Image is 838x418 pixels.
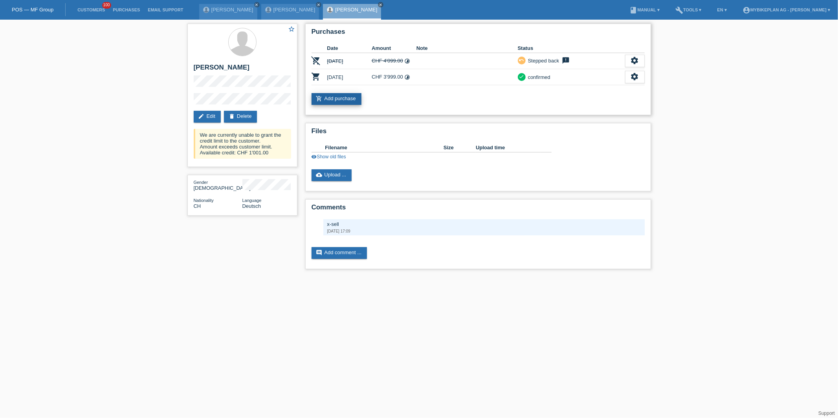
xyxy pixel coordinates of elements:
a: account_circleMybikeplan AG - [PERSON_NAME] ▾ [739,7,834,12]
h2: [PERSON_NAME] [194,64,291,75]
a: bookManual ▾ [625,7,664,12]
div: x-sell [327,221,641,227]
i: Instalments (48 instalments) [404,74,410,80]
span: Deutsch [242,203,261,209]
td: CHF 4'099.00 [372,53,416,69]
a: Support [818,411,835,416]
i: settings [631,56,639,65]
a: POS — MF Group [12,7,53,13]
a: close [316,2,321,7]
a: close [254,2,260,7]
a: star_border [288,26,295,34]
i: settings [631,72,639,81]
a: commentAdd comment ... [312,247,367,259]
td: [DATE] [327,69,372,85]
h2: Comments [312,203,645,215]
i: book [629,6,637,14]
a: buildTools ▾ [671,7,706,12]
span: Nationality [194,198,214,203]
a: close [378,2,383,7]
a: add_shopping_cartAdd purchase [312,93,361,105]
i: account_circle [743,6,750,14]
a: deleteDelete [224,111,257,123]
i: add_shopping_cart [316,95,323,102]
i: check [519,74,524,79]
a: EN ▾ [713,7,731,12]
a: Customers [73,7,109,12]
td: CHF 3'999.00 [372,69,416,85]
th: Status [518,44,625,53]
th: Upload time [476,143,540,152]
i: Instalments (48 instalments) [404,58,410,64]
i: build [675,6,683,14]
a: editEdit [194,111,221,123]
i: star_border [288,26,295,33]
div: [DATE] 17:09 [327,229,641,233]
td: [DATE] [327,53,372,69]
th: Size [444,143,476,152]
th: Date [327,44,372,53]
th: Amount [372,44,416,53]
div: [DEMOGRAPHIC_DATA] [194,179,242,191]
i: POSP00026895 [312,56,321,65]
h2: Purchases [312,28,645,40]
a: visibilityShow old files [312,154,346,159]
i: delete [229,113,235,119]
h2: Files [312,127,645,139]
i: visibility [312,154,317,159]
a: [PERSON_NAME] [335,7,377,13]
span: Language [242,198,262,203]
i: feedback [561,57,570,64]
div: confirmed [526,73,550,81]
a: Purchases [109,7,144,12]
i: close [255,3,259,7]
a: cloud_uploadUpload ... [312,169,352,181]
i: comment [316,249,323,256]
th: Filename [325,143,444,152]
i: close [317,3,321,7]
span: 100 [102,2,112,9]
i: close [379,3,383,7]
span: Switzerland [194,203,201,209]
th: Note [416,44,518,53]
i: edit [198,113,205,119]
i: cloud_upload [316,172,323,178]
div: Stepped back [526,57,559,65]
a: [PERSON_NAME] [211,7,253,13]
a: Email Support [144,7,187,12]
span: Gender [194,180,208,185]
a: [PERSON_NAME] [273,7,315,13]
i: POSP00026965 [312,72,321,81]
div: We are currently unable to grant the credit limit to the customer. Amount exceeds customer limit.... [194,129,291,159]
i: undo [519,57,524,63]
